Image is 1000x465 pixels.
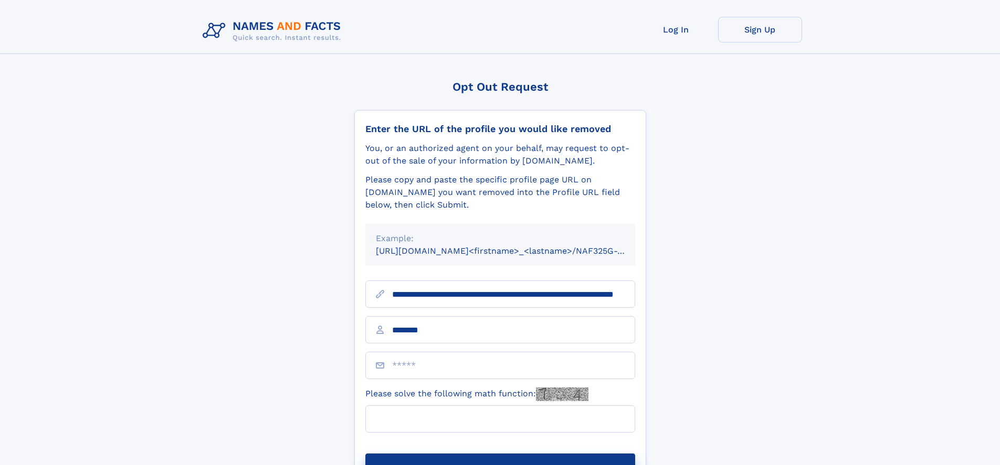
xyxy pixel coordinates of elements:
[365,123,635,135] div: Enter the URL of the profile you would like removed
[354,80,646,93] div: Opt Out Request
[718,17,802,42] a: Sign Up
[376,246,655,256] small: [URL][DOMAIN_NAME]<firstname>_<lastname>/NAF325G-xxxxxxxx
[365,174,635,211] div: Please copy and paste the specific profile page URL on [DOMAIN_NAME] you want removed into the Pr...
[634,17,718,42] a: Log In
[365,142,635,167] div: You, or an authorized agent on your behalf, may request to opt-out of the sale of your informatio...
[376,232,625,245] div: Example:
[365,387,588,401] label: Please solve the following math function:
[198,17,350,45] img: Logo Names and Facts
